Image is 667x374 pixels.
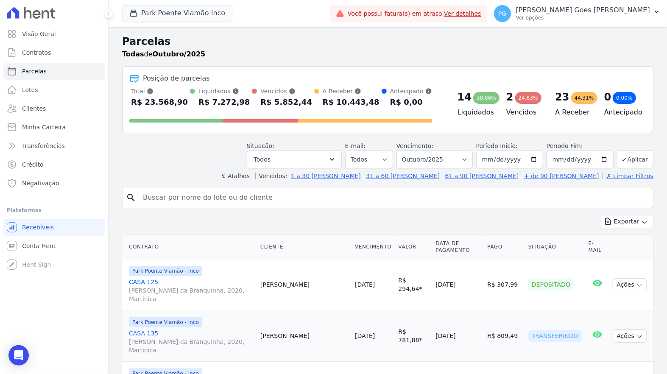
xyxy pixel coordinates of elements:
label: Situação: [247,142,274,149]
label: ↯ Atalhos [221,173,250,179]
th: Situação [525,235,585,259]
div: Liquidados [198,87,250,95]
td: R$ 294,64 [395,259,432,310]
h2: Parcelas [122,34,653,49]
div: Open Intercom Messenger [8,345,29,366]
strong: Outubro/2025 [153,50,206,58]
a: 1 a 30 [PERSON_NAME] [291,173,361,179]
p: de [122,49,205,59]
td: R$ 809,49 [484,310,525,362]
a: [DATE] [355,281,375,288]
p: [PERSON_NAME] Goes [PERSON_NAME] [516,6,650,14]
a: Conta Hent [3,237,105,254]
button: Exportar [600,215,653,228]
a: ✗ Limpar Filtros [603,173,653,179]
span: Visão Geral [22,30,56,38]
button: Todos [247,151,342,168]
i: search [126,193,136,203]
span: PG [498,11,506,17]
p: Ver opções [516,14,650,21]
a: 31 a 60 [PERSON_NAME] [366,173,440,179]
input: Buscar por nome do lote ou do cliente [138,189,650,206]
td: [DATE] [432,310,484,362]
h4: Liquidados [458,107,493,117]
a: Parcelas [3,63,105,80]
th: Data de Pagamento [432,235,484,259]
button: Ações [613,329,647,343]
a: Negativação [3,175,105,192]
h4: Vencidos [506,107,541,117]
span: Recebíveis [22,223,54,232]
div: 2 [506,90,514,104]
span: Lotes [22,86,38,94]
td: [PERSON_NAME] [257,310,352,362]
a: Clientes [3,100,105,117]
div: 30,86% [473,92,500,104]
span: Park Poente Viamão - Inco [129,266,202,276]
td: R$ 307,99 [484,259,525,310]
h4: A Receber [555,107,590,117]
span: Clientes [22,104,46,113]
td: [PERSON_NAME] [257,259,352,310]
th: Contrato [122,235,257,259]
a: + de 90 [PERSON_NAME] [524,173,599,179]
div: R$ 23.568,90 [131,95,188,109]
a: Ver detalhes [444,10,481,17]
span: Todos [254,154,271,165]
div: 0 [604,90,611,104]
div: 23 [555,90,569,104]
td: [DATE] [432,259,484,310]
span: [PERSON_NAME] da Branquinha, 2020, Martinica [129,286,254,303]
span: Transferências [22,142,65,150]
label: Período Fim: [547,142,614,151]
label: Período Inicío: [476,142,518,149]
a: Lotes [3,81,105,98]
div: 24,83% [515,92,541,104]
h4: Antecipado [604,107,639,117]
a: 61 a 90 [PERSON_NAME] [445,173,519,179]
div: Transferindo [528,330,582,342]
div: R$ 7.272,98 [198,95,250,109]
label: Vencidos: [255,173,287,179]
span: Você possui fatura(s) em atraso. [348,9,481,18]
span: Crédito [22,160,44,169]
a: Minha Carteira [3,119,105,136]
button: Park Poente Viamão Inco [122,5,232,21]
a: Recebíveis [3,219,105,236]
div: Total [131,87,188,95]
div: 14 [458,90,472,104]
a: CASA 135[PERSON_NAME] da Branquinha, 2020, Martinica [129,329,254,354]
button: Aplicar [617,150,653,168]
span: Conta Hent [22,242,56,250]
span: Minha Carteira [22,123,66,131]
div: Depositado [528,279,574,290]
th: Pago [484,235,525,259]
td: R$ 781,88 [395,310,432,362]
th: E-mail [585,235,610,259]
div: R$ 5.852,44 [260,95,312,109]
a: CASA 125[PERSON_NAME] da Branquinha, 2020, Martinica [129,278,254,303]
th: Vencimento [352,235,395,259]
div: 44,31% [571,92,597,104]
strong: Todas [122,50,144,58]
div: Plataformas [7,205,101,215]
a: [DATE] [355,332,375,339]
span: [PERSON_NAME] da Branquinha, 2020, Martinica [129,338,254,354]
div: R$ 0,00 [390,95,432,109]
div: Posição de parcelas [143,73,210,84]
th: Valor [395,235,432,259]
a: Transferências [3,137,105,154]
div: 0,00% [613,92,636,104]
div: Antecipado [390,87,432,95]
button: PG [PERSON_NAME] Goes [PERSON_NAME] Ver opções [487,2,667,25]
div: Vencidos [260,87,312,95]
div: R$ 10.443,48 [323,95,380,109]
button: Ações [613,278,647,291]
a: Crédito [3,156,105,173]
a: Visão Geral [3,25,105,42]
div: A Receber [323,87,380,95]
th: Cliente [257,235,352,259]
span: Parcelas [22,67,47,75]
a: Contratos [3,44,105,61]
span: Negativação [22,179,59,187]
